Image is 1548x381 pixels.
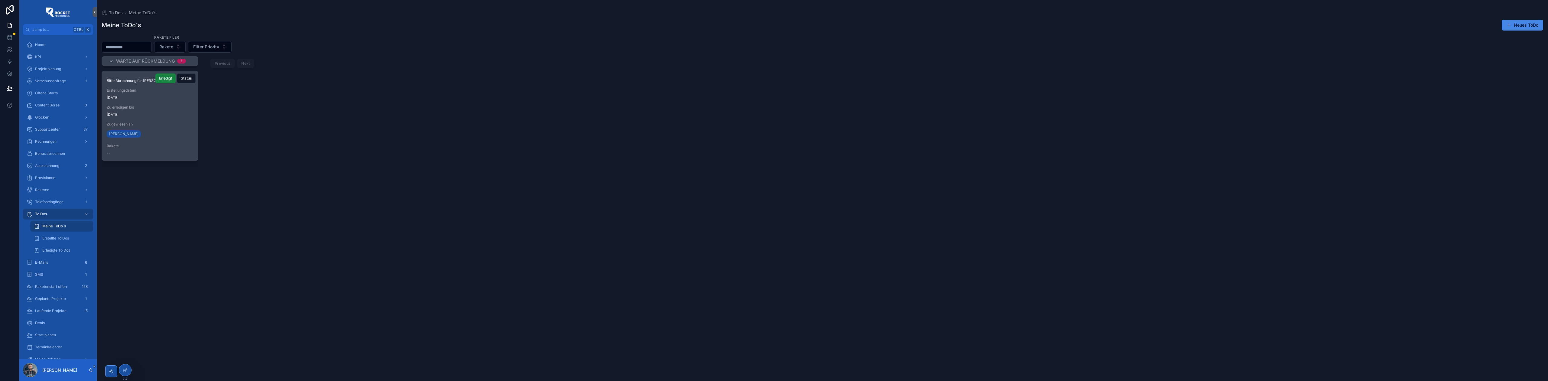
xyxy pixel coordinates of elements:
button: Select Button [154,41,186,53]
div: 1 [181,59,182,63]
a: [PERSON_NAME] [107,130,141,138]
span: To Dos [35,212,47,217]
span: Zu erledigen bis [107,105,193,110]
div: 1 [82,295,89,302]
span: Auszeichnung [35,163,59,168]
button: Status [177,73,196,83]
span: SMS [35,272,43,277]
span: Terminkalender [35,345,62,350]
a: Erstellte To Dos [30,233,93,244]
span: Jump to... [32,27,71,32]
span: Raketenstart offen [35,284,67,289]
div: 15 [82,307,89,314]
a: Rechnungen [23,136,93,147]
a: Provisionen [23,172,93,183]
span: Geplante Projekte [35,296,66,301]
a: Geplante Projekte1 [23,293,93,304]
span: Supportcenter [35,127,60,132]
div: 0 [82,102,89,109]
div: 1 [82,198,89,206]
div: 158 [80,283,89,290]
a: Glocken [23,112,93,123]
a: Auszeichnung2 [23,160,93,171]
a: Raketenstart offen158 [23,281,93,292]
h1: Meine ToDo´s [102,21,141,29]
span: Meine ToDo´s [42,224,66,229]
a: Deals [23,317,93,328]
a: Meine ToDo´s [30,221,93,232]
a: Projektplanung [23,63,93,74]
span: Zugewiesen an [107,122,193,127]
a: Telefoneingänge1 [23,197,93,207]
span: Raketen [35,187,49,192]
span: E-Mails [35,260,48,265]
a: Raketen [23,184,93,195]
span: Rechnungen [35,139,57,144]
span: Laufende Projekte [35,308,67,313]
span: Start planen [35,333,56,337]
span: [PERSON_NAME] [109,132,138,136]
a: Bonus abrechnen [23,148,93,159]
span: Erledigte To Dos [42,248,70,253]
span: [DATE] [107,95,193,100]
span: Erledigt [159,76,172,81]
div: 1 [82,271,89,278]
a: Erledigte To Dos [30,245,93,256]
button: Erledigt [155,73,176,83]
a: To Dos [23,209,93,220]
a: To Dos [102,10,123,16]
span: To Dos [109,10,123,16]
span: Filter Priority [193,44,219,50]
a: Offene Starts [23,88,93,99]
a: Bitte Abrechnung für [PERSON_NAME]Erstellungsdatum[DATE]Zu erledigen bis[DATE]Zugewiesen an[PERSO... [102,71,198,161]
span: Warte auf Rückmeldung [116,58,175,64]
a: SMS1 [23,269,93,280]
button: Jump to...CtrlK [23,24,93,35]
div: 37 [82,126,89,133]
a: Laufende Projekte15 [23,305,93,316]
a: E-Mails6 [23,257,93,268]
span: Offene Starts [35,91,58,96]
a: Supportcenter37 [23,124,93,135]
span: Status [181,76,192,81]
a: Meine Raketen [23,354,93,365]
span: Content Börse [35,103,60,108]
div: 1 [82,77,89,85]
span: Erstellte To Dos [42,236,69,241]
span: Home [35,42,45,47]
span: -- [107,151,110,156]
a: Home [23,39,93,50]
a: Content Börse0 [23,100,93,111]
a: Vorschussanfrage1 [23,76,93,86]
div: scrollable content [19,35,97,359]
p: [PERSON_NAME] [42,367,77,373]
button: Neues ToDo [1502,20,1543,31]
span: Vorschussanfrage [35,79,66,83]
span: Erstellungsdatum [107,88,193,93]
a: Meine ToDo´s [129,10,157,16]
div: 6 [82,259,89,266]
img: App logo [46,7,70,17]
span: Meine Raketen [35,357,61,362]
a: Start planen [23,330,93,340]
span: [DATE] [107,112,193,117]
span: K [85,27,90,32]
span: Telefoneingänge [35,200,63,204]
a: Terminkalender [23,342,93,353]
span: Glocken [35,115,49,120]
span: Bitte Abrechnung für [PERSON_NAME] [107,78,193,83]
span: Deals [35,321,45,325]
span: Projektplanung [35,67,61,71]
span: Bonus abrechnen [35,151,65,156]
button: Select Button [188,41,232,53]
span: Ctrl [73,27,84,33]
span: Rakete [159,44,173,50]
label: Rakete Filer [154,34,179,40]
span: Rakete [107,144,193,148]
div: 2 [82,162,89,169]
span: KPI [35,54,41,59]
span: Provisionen [35,175,55,180]
a: KPI [23,51,93,62]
